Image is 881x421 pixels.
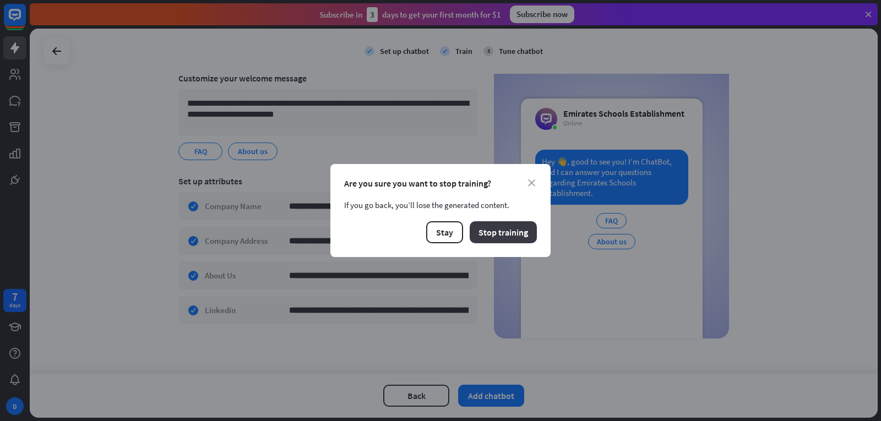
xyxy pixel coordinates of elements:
button: Stop training [470,221,537,243]
div: Are you sure you want to stop training? [344,178,537,189]
button: Open LiveChat chat widget [9,4,42,37]
div: If you go back, you’ll lose the generated content. [344,200,537,210]
button: Stay [426,221,463,243]
i: close [528,179,535,187]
